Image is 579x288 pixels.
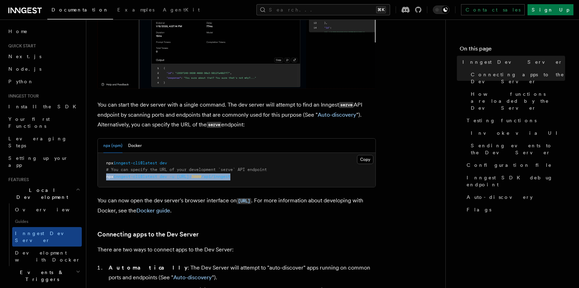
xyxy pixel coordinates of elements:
[6,43,36,49] span: Quick start
[8,104,80,109] span: Install the SDK
[160,174,167,179] span: dev
[237,197,251,204] a: [URL]
[462,59,563,65] span: Inngest Dev Server
[8,66,41,72] span: Node.js
[460,56,565,68] a: Inngest Dev Server
[468,127,565,139] a: Invoke via UI
[159,2,204,19] a: AgentKit
[8,136,67,148] span: Leveraging Steps
[97,229,199,239] a: Connecting apps to the Dev Server
[6,50,82,63] a: Next.js
[106,174,113,179] span: npx
[237,198,251,204] code: [URL]
[51,7,109,13] span: Documentation
[357,155,373,164] button: Copy
[106,263,376,282] li: : The Dev Server will attempt to "auto-discover" apps running on common ports and endpoints (See ...
[6,177,29,182] span: Features
[8,54,41,59] span: Next.js
[467,117,537,124] span: Testing functions
[113,2,159,19] a: Examples
[6,269,76,283] span: Events & Triggers
[471,130,563,137] span: Invoke via UI
[468,139,565,159] a: Sending events to the Dev Server
[468,88,565,114] a: How functions are loaded by the Dev Server
[468,68,565,88] a: Connecting apps to the Dev Server
[6,75,82,88] a: Python
[12,227,82,247] a: Inngest Dev Server
[6,113,82,132] a: Your first Functions
[464,159,565,171] a: Configuration file
[376,6,386,13] kbd: ⌘K
[8,79,34,84] span: Python
[97,245,376,255] p: There are two ways to connect apps to the Dev Server:
[109,264,188,271] strong: Automatically
[47,2,113,20] a: Documentation
[256,4,390,15] button: Search...⌘K
[207,122,221,128] code: serve
[471,71,565,85] span: Connecting apps to the Dev Server
[12,247,82,266] a: Development with Docker
[8,28,28,35] span: Home
[6,93,39,99] span: Inngest tour
[169,174,174,179] span: -u
[177,174,191,179] span: [URL]:
[128,139,142,153] button: Docker
[160,161,167,165] span: dev
[6,187,76,201] span: Local Development
[467,162,552,169] span: Configuration file
[528,4,573,15] a: Sign Up
[464,203,565,216] a: Flags
[467,206,491,213] span: Flags
[201,174,230,179] span: /api/inngest
[12,216,82,227] span: Guides
[318,111,356,118] a: Auto-discovery
[433,6,450,14] button: Toggle dark mode
[106,167,267,172] span: # You can specify the URL of your development `serve` API endpoint
[464,191,565,203] a: Auto-discovery
[8,155,68,168] span: Setting up your app
[6,63,82,75] a: Node.js
[15,250,80,263] span: Development with Docker
[471,142,565,156] span: Sending events to the Dev Server
[461,4,525,15] a: Contact sales
[106,161,113,165] span: npx
[191,174,201,179] span: 3000
[97,100,376,130] p: You can start the dev server with a single command. The dev server will attempt to find an Innges...
[6,152,82,171] a: Setting up your app
[464,114,565,127] a: Testing functions
[117,7,154,13] span: Examples
[136,207,170,214] a: Docker guide
[6,203,82,266] div: Local Development
[464,171,565,191] a: Inngest SDK debug endpoint
[6,25,82,38] a: Home
[6,100,82,113] a: Install the SDK
[467,194,533,201] span: Auto-discovery
[339,102,354,108] code: serve
[8,116,50,129] span: Your first Functions
[113,161,157,165] span: inngest-cli@latest
[103,139,122,153] button: npx (npm)
[460,45,565,56] h4: On this page
[6,132,82,152] a: Leveraging Steps
[113,174,157,179] span: inngest-cli@latest
[467,174,565,188] span: Inngest SDK debug endpoint
[163,7,200,13] span: AgentKit
[173,274,212,281] a: Auto-discovery
[6,266,82,286] button: Events & Triggers
[15,231,74,243] span: Inngest Dev Server
[97,196,376,216] p: You can now open the dev server's browser interface on . For more information about developing wi...
[471,91,565,111] span: How functions are loaded by the Dev Server
[12,203,82,216] a: Overview
[15,207,87,212] span: Overview
[6,184,82,203] button: Local Development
